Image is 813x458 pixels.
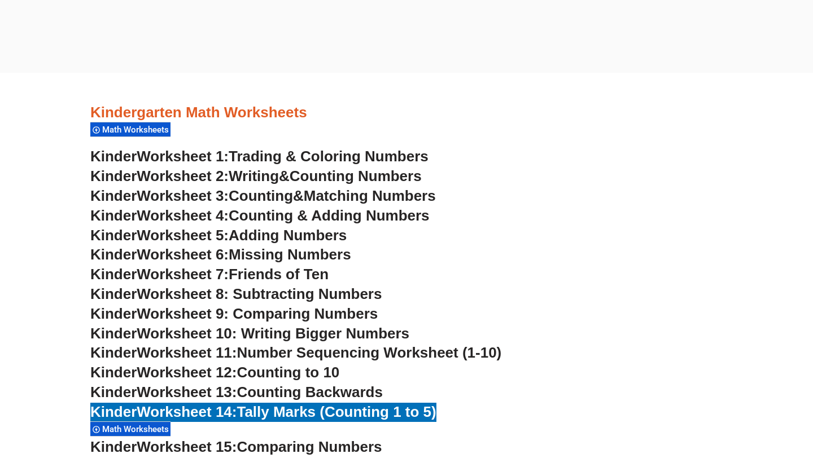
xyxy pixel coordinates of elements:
[237,344,501,361] span: Number Sequencing Worksheet (1-10)
[237,364,339,381] span: Counting to 10
[137,148,229,165] span: Worksheet 1:
[304,187,436,204] span: Matching Numbers
[90,148,429,165] a: KinderWorksheet 1:Trading & Coloring Numbers
[137,168,229,184] span: Worksheet 2:
[90,325,137,342] span: Kinder
[237,438,382,455] span: Comparing Numbers
[290,168,422,184] span: Counting Numbers
[90,285,382,302] a: KinderWorksheet 8: Subtracting Numbers
[137,438,237,455] span: Worksheet 15:
[137,266,229,283] span: Worksheet 7:
[229,227,347,244] span: Adding Numbers
[137,364,237,381] span: Worksheet 12:
[90,122,171,137] div: Math Worksheets
[237,403,436,420] span: Tally Marks (Counting 1 to 5)
[90,148,137,165] span: Kinder
[90,266,329,283] a: KinderWorksheet 7:Friends of Ten
[229,148,429,165] span: Trading & Coloring Numbers
[90,168,422,184] a: KinderWorksheet 2:Writing&Counting Numbers
[137,207,229,224] span: Worksheet 4:
[137,305,378,322] span: Worksheet 9: Comparing Numbers
[90,187,436,204] a: KinderWorksheet 3:Counting&Matching Numbers
[137,227,229,244] span: Worksheet 5:
[137,384,237,400] span: Worksheet 13:
[90,285,137,302] span: Kinder
[137,325,409,342] span: Worksheet 10: Writing Bigger Numbers
[90,403,137,420] span: Kinder
[90,246,137,263] span: Kinder
[137,344,237,361] span: Worksheet 11:
[137,187,229,204] span: Worksheet 3:
[137,246,229,263] span: Worksheet 6:
[229,207,430,224] span: Counting & Adding Numbers
[90,187,137,204] span: Kinder
[90,207,430,224] a: KinderWorksheet 4:Counting & Adding Numbers
[90,227,347,244] a: KinderWorksheet 5:Adding Numbers
[102,125,172,135] span: Math Worksheets
[90,103,723,122] h3: Kindergarten Math Worksheets
[90,364,137,381] span: Kinder
[229,266,329,283] span: Friends of Ten
[90,384,137,400] span: Kinder
[90,305,378,322] a: KinderWorksheet 9: Comparing Numbers
[90,305,137,322] span: Kinder
[90,168,137,184] span: Kinder
[90,227,137,244] span: Kinder
[237,384,382,400] span: Counting Backwards
[90,344,137,361] span: Kinder
[90,266,137,283] span: Kinder
[137,403,237,420] span: Worksheet 14:
[619,331,813,458] iframe: Chat Widget
[229,246,351,263] span: Missing Numbers
[90,438,137,455] span: Kinder
[102,424,172,434] span: Math Worksheets
[90,207,137,224] span: Kinder
[90,246,351,263] a: KinderWorksheet 6:Missing Numbers
[90,421,171,437] div: Math Worksheets
[90,325,409,342] a: KinderWorksheet 10: Writing Bigger Numbers
[229,187,293,204] span: Counting
[229,168,279,184] span: Writing
[137,285,382,302] span: Worksheet 8: Subtracting Numbers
